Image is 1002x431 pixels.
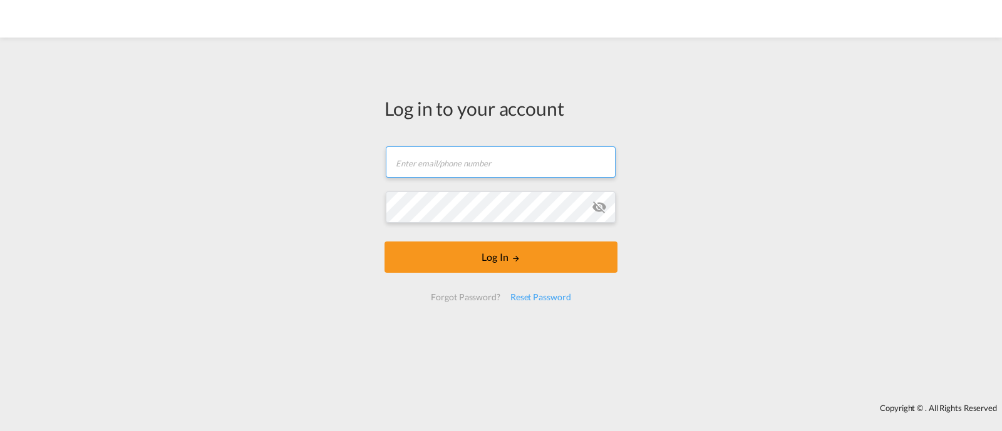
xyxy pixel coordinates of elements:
div: Log in to your account [385,95,617,121]
button: LOGIN [385,241,617,273]
md-icon: icon-eye-off [592,200,607,215]
input: Enter email/phone number [386,146,616,178]
div: Forgot Password? [426,286,505,308]
div: Reset Password [505,286,576,308]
